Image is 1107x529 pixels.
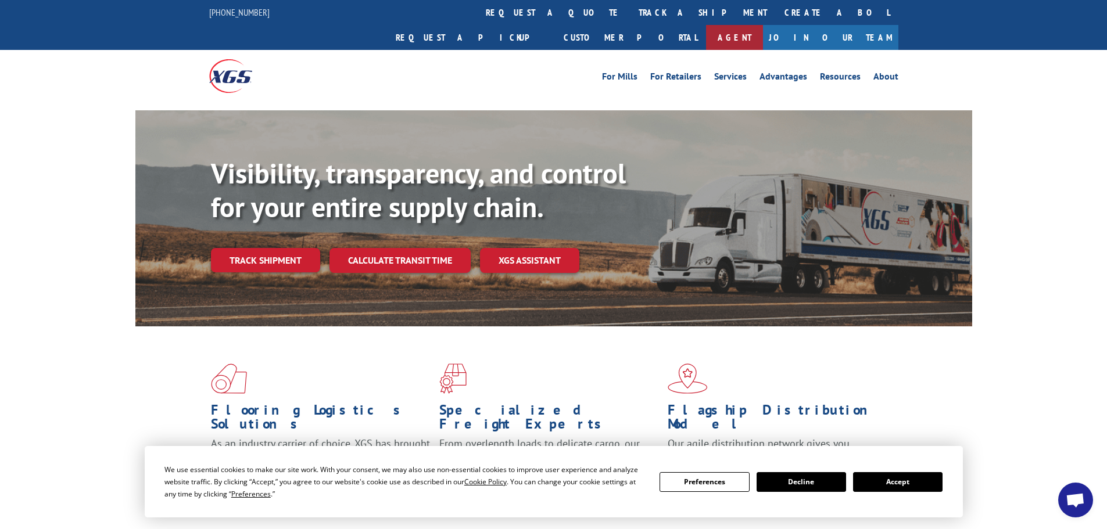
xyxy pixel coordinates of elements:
[660,472,749,492] button: Preferences
[757,472,846,492] button: Decline
[873,72,898,85] a: About
[650,72,701,85] a: For Retailers
[329,248,471,273] a: Calculate transit time
[820,72,861,85] a: Resources
[145,446,963,517] div: Cookie Consent Prompt
[164,463,646,500] div: We use essential cookies to make our site work. With your consent, we may also use non-essential ...
[387,25,555,50] a: Request a pickup
[853,472,943,492] button: Accept
[439,437,659,488] p: From overlength loads to delicate cargo, our experienced staff knows the best way to move your fr...
[464,477,507,487] span: Cookie Policy
[211,364,247,394] img: xgs-icon-total-supply-chain-intelligence-red
[211,403,431,437] h1: Flooring Logistics Solutions
[231,489,271,499] span: Preferences
[439,403,659,437] h1: Specialized Freight Experts
[668,437,882,464] span: Our agile distribution network gives you nationwide inventory management on demand.
[439,364,467,394] img: xgs-icon-focused-on-flooring-red
[211,248,320,272] a: Track shipment
[668,403,887,437] h1: Flagship Distribution Model
[668,364,708,394] img: xgs-icon-flagship-distribution-model-red
[602,72,637,85] a: For Mills
[211,155,626,225] b: Visibility, transparency, and control for your entire supply chain.
[763,25,898,50] a: Join Our Team
[209,6,270,18] a: [PHONE_NUMBER]
[480,248,579,273] a: XGS ASSISTANT
[714,72,747,85] a: Services
[706,25,763,50] a: Agent
[555,25,706,50] a: Customer Portal
[211,437,430,478] span: As an industry carrier of choice, XGS has brought innovation and dedication to flooring logistics...
[760,72,807,85] a: Advantages
[1058,483,1093,517] div: Open chat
